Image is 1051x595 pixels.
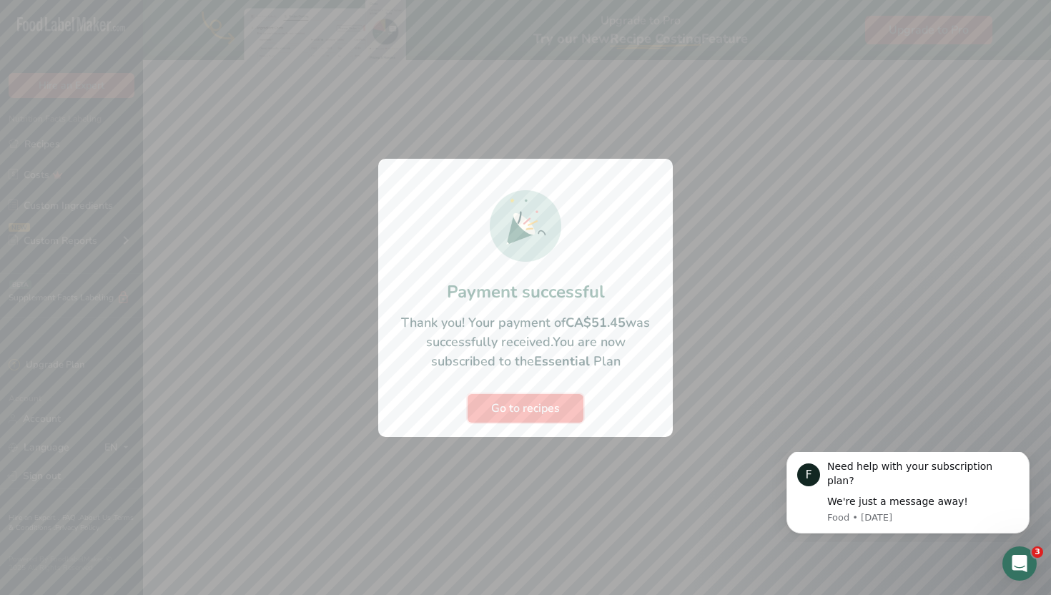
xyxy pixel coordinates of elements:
[534,353,590,370] b: Essential
[1032,546,1043,558] span: 3
[566,314,626,331] b: CA$51.45
[62,59,254,72] p: Message from Food, sent 2d ago
[765,452,1051,542] iframe: Intercom notifications message
[32,11,55,34] div: Profile image for Food
[468,394,583,423] button: Go to recipes
[1002,546,1037,581] iframe: Intercom live chat
[393,313,658,371] p: Thank you! Your payment of was successfully received.
[62,8,254,36] div: Need help with your subscription plan?
[431,333,626,370] span: You are now subscribed to the Plan
[490,190,561,262] img: Successful Payment
[62,43,254,57] div: We're just a message away!
[491,400,560,417] span: Go to recipes
[393,279,658,305] h1: Payment successful
[62,8,254,57] div: Message content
